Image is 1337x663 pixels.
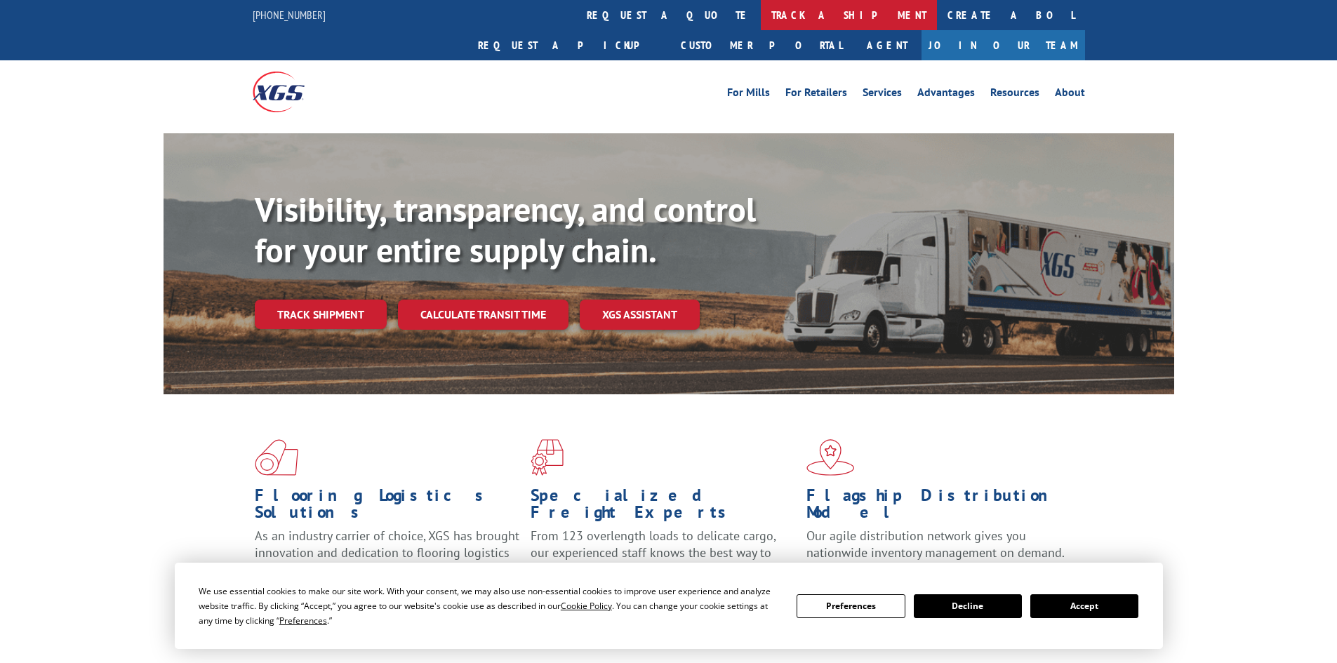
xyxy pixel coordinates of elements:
button: Accept [1030,594,1138,618]
a: About [1055,87,1085,102]
a: Join Our Team [922,30,1085,60]
div: We use essential cookies to make our site work. With your consent, we may also use non-essential ... [199,584,780,628]
a: Advantages [917,87,975,102]
div: Cookie Consent Prompt [175,563,1163,649]
span: Preferences [279,615,327,627]
h1: Flagship Distribution Model [806,487,1072,528]
img: xgs-icon-flagship-distribution-model-red [806,439,855,476]
a: [PHONE_NUMBER] [253,8,326,22]
a: Resources [990,87,1039,102]
a: Services [863,87,902,102]
a: Calculate transit time [398,300,568,330]
a: For Retailers [785,87,847,102]
a: XGS ASSISTANT [580,300,700,330]
a: Request a pickup [467,30,670,60]
button: Decline [914,594,1022,618]
a: For Mills [727,87,770,102]
img: xgs-icon-total-supply-chain-intelligence-red [255,439,298,476]
a: Agent [853,30,922,60]
b: Visibility, transparency, and control for your entire supply chain. [255,187,756,272]
a: Track shipment [255,300,387,329]
button: Preferences [797,594,905,618]
span: Cookie Policy [561,600,612,612]
h1: Specialized Freight Experts [531,487,796,528]
span: As an industry carrier of choice, XGS has brought innovation and dedication to flooring logistics... [255,528,519,577]
p: From 123 overlength loads to delicate cargo, our experienced staff knows the best way to move you... [531,528,796,590]
h1: Flooring Logistics Solutions [255,487,520,528]
span: Our agile distribution network gives you nationwide inventory management on demand. [806,528,1065,561]
a: Customer Portal [670,30,853,60]
img: xgs-icon-focused-on-flooring-red [531,439,564,476]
